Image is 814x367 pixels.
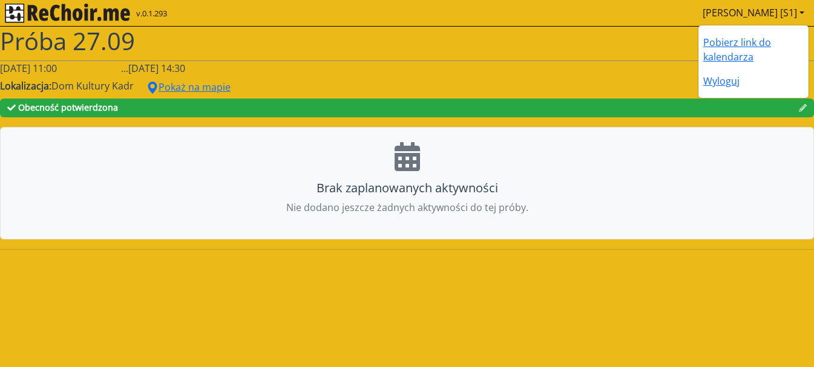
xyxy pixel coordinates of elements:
[139,76,238,99] button: geo alt fillPokaż na mapie
[15,200,799,215] p: Nie dodano jeszcze żadnych aktywności do tej próby.
[5,4,130,23] img: rekłajer mi
[18,102,118,113] span: Obecność potwierdzona
[698,25,809,99] ul: [PERSON_NAME] [S1]
[128,62,185,75] span: [DATE] 14:30
[15,181,799,195] h5: Brak zaplanowanych aktywności
[698,1,809,25] a: [PERSON_NAME] [S1]
[51,79,134,93] span: Dom Kultury Kadr
[136,8,167,20] span: v.0.1.293
[703,74,740,88] a: Wyloguj
[146,82,159,94] svg: geo alt fill
[703,36,771,63] a: Pobierz link do kalendarza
